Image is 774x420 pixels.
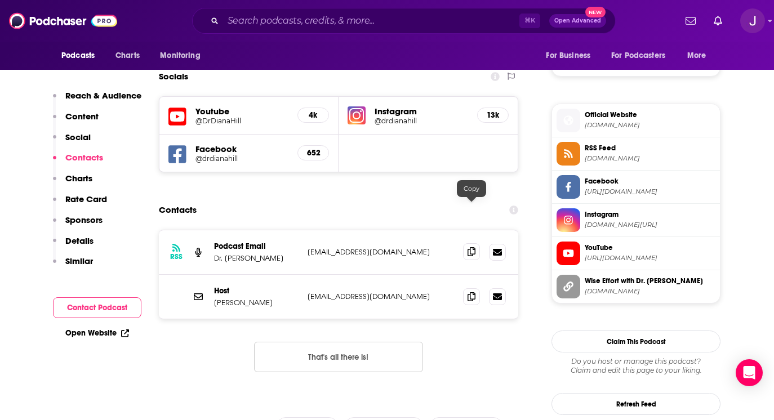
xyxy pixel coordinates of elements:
[115,48,140,64] span: Charts
[53,111,99,132] button: Content
[546,48,590,64] span: For Business
[214,298,299,307] p: [PERSON_NAME]
[53,235,94,256] button: Details
[487,110,499,120] h5: 13k
[611,48,665,64] span: For Podcasters
[195,106,288,117] h5: Youtube
[538,45,604,66] button: open menu
[152,45,215,66] button: open menu
[65,173,92,184] p: Charts
[108,45,146,66] a: Charts
[53,90,141,111] button: Reach & Audience
[65,194,107,204] p: Rate Card
[307,110,319,120] h5: 4k
[160,48,200,64] span: Monitoring
[585,221,715,229] span: instagram.com/drdianahill
[557,175,715,199] a: Facebook[URL][DOMAIN_NAME]
[308,292,454,301] p: [EMAIL_ADDRESS][DOMAIN_NAME]
[585,287,715,296] span: drdianahill.com
[195,144,288,154] h5: Facebook
[585,154,715,163] span: feeds.captivate.fm
[585,121,715,129] span: wiseeffortshow.com
[65,132,91,142] p: Social
[604,45,682,66] button: open menu
[214,286,299,296] p: Host
[519,14,540,28] span: ⌘ K
[740,8,765,33] span: Logged in as josephpapapr
[681,11,700,30] a: Show notifications dropdown
[687,48,706,64] span: More
[585,209,715,220] span: Instagram
[585,7,606,17] span: New
[53,173,92,194] button: Charts
[554,18,601,24] span: Open Advanced
[53,152,103,173] button: Contacts
[549,14,606,28] button: Open AdvancedNew
[308,247,454,257] p: [EMAIL_ADDRESS][DOMAIN_NAME]
[551,357,720,375] div: Claim and edit this page to your liking.
[740,8,765,33] img: User Profile
[65,256,93,266] p: Similar
[223,12,519,30] input: Search podcasts, credits, & more...
[54,45,109,66] button: open menu
[159,199,197,221] h2: Contacts
[585,110,715,120] span: Official Website
[65,111,99,122] p: Content
[65,90,141,101] p: Reach & Audience
[736,359,763,386] div: Open Intercom Messenger
[375,106,468,117] h5: Instagram
[65,235,94,246] p: Details
[307,148,319,158] h5: 652
[61,48,95,64] span: Podcasts
[557,109,715,132] a: Official Website[DOMAIN_NAME]
[170,252,183,261] h3: RSS
[679,45,720,66] button: open menu
[53,256,93,276] button: Similar
[65,328,129,338] a: Open Website
[557,242,715,265] a: YouTube[URL][DOMAIN_NAME]
[585,243,715,253] span: YouTube
[53,297,141,318] button: Contact Podcast
[557,275,715,298] a: Wise Effort with Dr. [PERSON_NAME][DOMAIN_NAME]
[551,393,720,415] button: Refresh Feed
[159,66,188,87] h2: Socials
[457,180,486,197] div: Copy
[254,342,423,372] button: Nothing here.
[557,142,715,166] a: RSS Feed[DOMAIN_NAME]
[53,215,103,235] button: Sponsors
[195,117,288,125] a: @DrDianaHill
[192,8,616,34] div: Search podcasts, credits, & more...
[375,117,468,125] a: @drdianahill
[53,194,107,215] button: Rate Card
[214,253,299,263] p: Dr. [PERSON_NAME]
[551,330,720,352] button: Claim This Podcast
[65,152,103,163] p: Contacts
[585,254,715,262] span: https://www.youtube.com/@DrDianaHill
[585,176,715,186] span: Facebook
[195,154,288,163] a: @drdianahill
[740,8,765,33] button: Show profile menu
[214,242,299,251] p: Podcast Email
[585,276,715,286] span: Wise Effort with Dr. [PERSON_NAME]
[585,187,715,196] span: https://www.facebook.com/drdianahill
[585,143,715,153] span: RSS Feed
[9,10,117,32] img: Podchaser - Follow, Share and Rate Podcasts
[557,208,715,232] a: Instagram[DOMAIN_NAME][URL]
[53,132,91,153] button: Social
[348,106,366,124] img: iconImage
[65,215,103,225] p: Sponsors
[551,357,720,366] span: Do you host or manage this podcast?
[709,11,727,30] a: Show notifications dropdown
